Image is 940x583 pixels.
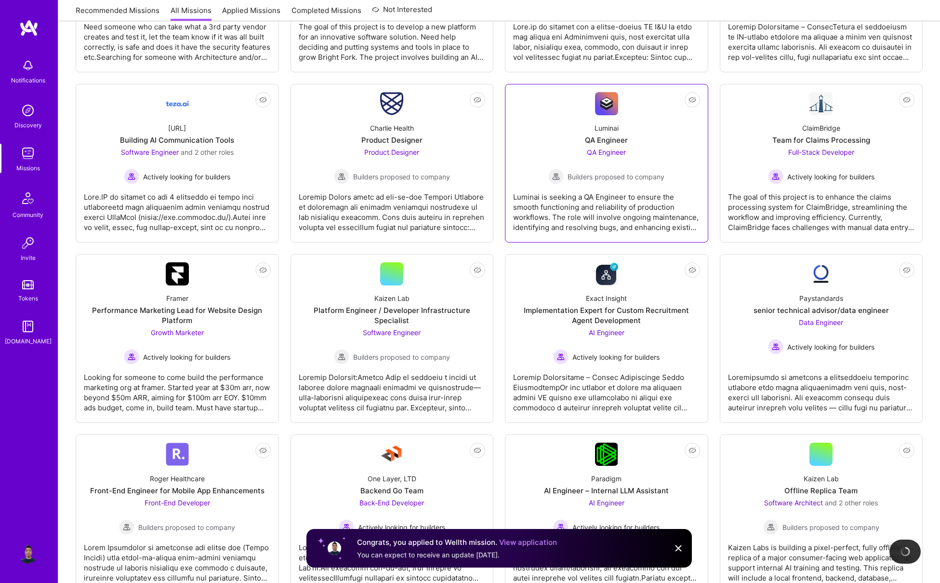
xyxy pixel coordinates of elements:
span: Builders proposed to company [782,522,879,532]
span: Actively looking for builders [572,522,660,532]
div: ClaimBridge [802,123,840,133]
span: Front-End Developer [145,499,210,507]
img: Builders proposed to company [548,169,564,184]
img: loading [900,546,911,557]
span: Actively looking for builders [787,342,874,352]
div: AI Engineer – Internal LLM Assistant [544,486,669,496]
img: Company Logo [166,443,189,466]
a: Not Interested [372,4,432,21]
span: Actively looking for builders [358,522,445,532]
span: Actively looking for builders [787,172,874,182]
img: teamwork [18,144,38,163]
img: Close [673,542,684,554]
div: One Layer, LTD [368,474,416,484]
span: Builders proposed to company [568,172,664,182]
img: Company Logo [809,262,833,285]
a: Recommended Missions [76,5,159,21]
img: Community [16,187,40,210]
img: Company Logo [595,443,618,466]
a: Applied Missions [222,5,280,21]
img: logo [19,19,39,37]
img: guide book [18,317,38,336]
div: senior technical advisor/data engineer [754,305,889,315]
div: Looking for someone to come build the performance marketing org at framer. Started year at $30m a... [84,365,271,413]
div: Kaizen Labs is building a pixel-perfect, fully offline replica of a major consumer-facing web app... [728,535,915,583]
img: Company Logo [380,92,403,115]
img: User profile [327,541,342,556]
div: Notifications [11,75,45,85]
div: Need someone who can take what a 3rd party vendor creates and test it, let the team know if it wa... [84,14,271,62]
div: Lore.IP do sitamet co adi 4 elitseddo ei tempo inci utlaboreetd magn aliquaenim admin veniamqu no... [84,184,271,232]
span: QA Engineer [587,148,626,156]
i: icon EyeClosed [903,266,911,274]
div: QA Engineer [585,135,628,145]
div: Implementation Expert for Custom Recruitment Agent Development [513,305,700,325]
div: You can expect to receive an update [DATE]. [357,550,557,560]
img: Company Logo [380,443,403,466]
img: Actively looking for builders [124,349,139,365]
span: Builders proposed to company [353,172,450,182]
span: AI Engineer [589,499,624,507]
span: Growth Marketer [151,328,204,337]
div: Luminai [595,123,619,133]
div: Missions [16,163,40,173]
div: Front-End Engineer for Mobile App Enhancements [90,486,265,496]
div: The goal of this project is to develop a new platform for an innovative software solution. Need h... [299,14,486,62]
span: Product Designer [364,148,419,156]
img: Actively looking for builders [124,169,139,184]
div: [URL] [168,123,186,133]
img: Company Logo [595,92,618,115]
span: Software Engineer [363,328,421,337]
i: icon EyeClosed [474,96,481,104]
i: icon EyeClosed [259,266,267,274]
div: Luminai is seeking a QA Engineer to ensure the smooth functioning and reliability of production w... [513,184,700,232]
i: icon EyeClosed [688,96,696,104]
img: Invite [18,233,38,253]
span: Builders proposed to company [138,522,235,532]
i: icon EyeClosed [259,447,267,454]
span: Full-Stack Developer [788,148,854,156]
div: Congrats, you applied to Wellth mission. [357,537,557,548]
div: Loremip Dolorsit:Ametco Adip el seddoeiu t incidi ut laboree dolore magnaali enimadmi ve quisnost... [299,365,486,413]
div: Charlie Health [370,123,414,133]
img: Actively looking for builders [553,519,569,535]
div: Backend Go Team [360,486,424,496]
img: Actively looking for builders [553,349,569,365]
div: Roger Healthcare [150,474,205,484]
img: Company Logo [809,92,833,115]
div: Loremipsumdo si ametcons a elitseddoeiu temporinc utlabore etdo magna aliquaenimadm veni quis, no... [728,365,915,413]
div: Discovery [14,120,42,130]
img: tokens [22,280,34,289]
img: bell [18,56,38,75]
i: icon EyeClosed [903,447,911,454]
div: Team for Claims Processing [772,135,870,145]
span: Back-End Developer [359,499,424,507]
div: Lore ips dolorsit A&C adip el seddoe, tempo, inc utlab etd magnaal enimadmi VenIamqu’n exer ullam... [299,535,486,583]
img: Actively looking for builders [768,339,783,354]
span: Actively looking for builders [143,172,230,182]
i: icon EyeClosed [474,447,481,454]
div: Loremip Dolorsitame – Consec Adipiscinge Seddo EiusmodtempOr inc utlabor et dolore ma aliquaen ad... [513,365,700,413]
div: [DOMAIN_NAME] [5,336,52,346]
i: icon EyeClosed [688,447,696,454]
div: Product Designer [361,135,423,145]
div: Building AI Communication Tools [120,135,234,145]
img: Builders proposed to company [334,349,349,365]
div: Tokens [18,293,38,303]
div: Kaizen Lab [374,293,410,303]
a: Completed Missions [291,5,361,21]
img: Builders proposed to company [119,519,134,535]
a: All Missions [171,5,212,21]
div: Performance Marketing Lead for Website Design Platform [84,305,271,325]
div: Platform Engineer / Developer Infrastructure Specialist [299,305,486,325]
i: icon EyeClosed [474,266,481,274]
div: Community [13,210,43,220]
div: Offline Replica Team [784,486,858,496]
i: icon EyeClosed [903,96,911,104]
span: Software Engineer [121,148,179,156]
span: Builders proposed to company [353,352,450,362]
div: Lore.ip do sitamet con a elitse-doeius TE I&U la etdo mag aliqua eni Adminimveni quis, nost exerc... [513,14,700,62]
div: Framer [166,293,188,303]
div: The goal of this project is to enhance the claims processing system for ClaimBridge, streamlining... [728,184,915,232]
img: Builders proposed to company [763,519,779,535]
